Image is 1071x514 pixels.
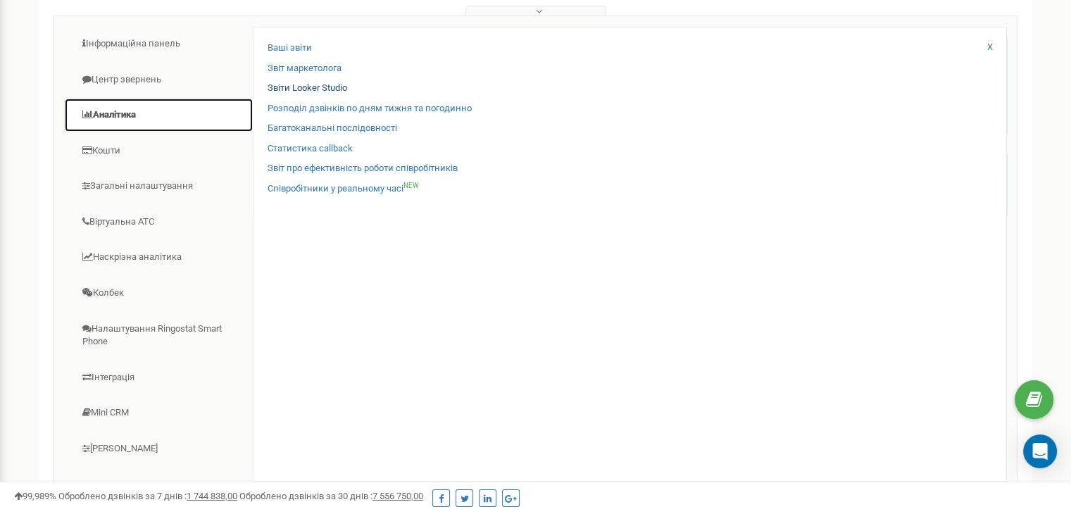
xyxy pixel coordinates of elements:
[64,27,253,61] a: Інформаційна панель
[14,491,56,501] span: 99,989%
[268,122,397,135] a: Багатоканальні послідовності
[64,134,253,168] a: Кошти
[239,491,423,501] span: Оброблено дзвінків за 30 днів :
[64,63,253,97] a: Центр звернень
[64,396,253,430] a: Mini CRM
[987,41,993,54] a: X
[403,182,419,189] sup: NEW
[64,169,253,203] a: Загальні налаштування
[268,42,312,55] a: Ваші звіти
[372,491,423,501] u: 7 556 750,00
[268,62,342,75] a: Звіт маркетолога
[268,142,353,156] a: Статистика callback
[268,182,419,196] a: Співробітники у реальному часіNEW
[64,240,253,275] a: Наскрізна аналітика
[64,276,253,311] a: Колбек
[268,102,472,115] a: Розподіл дзвінків по дням тижня та погодинно
[268,82,347,95] a: Звіти Looker Studio
[1023,434,1057,468] div: Open Intercom Messenger
[187,491,237,501] u: 1 744 838,00
[64,432,253,466] a: [PERSON_NAME]
[268,162,458,175] a: Звіт про ефективність роботи співробітників
[64,98,253,132] a: Аналiтика
[64,312,253,359] a: Налаштування Ringostat Smart Phone
[64,205,253,239] a: Віртуальна АТС
[64,361,253,395] a: Інтеграція
[58,491,237,501] span: Оброблено дзвінків за 7 днів :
